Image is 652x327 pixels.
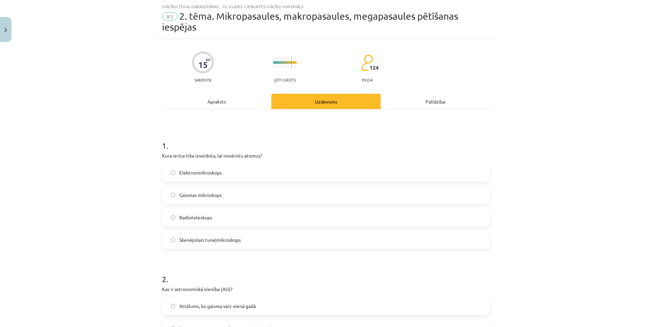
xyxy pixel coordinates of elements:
[278,58,278,59] img: icon-short-line-57e1e144782c952c97e751825c79c345078a6d821885a25fce030b3d8c18986b.svg
[288,66,289,67] img: icon-short-line-57e1e144782c952c97e751825c79c345078a6d821885a25fce030b3d8c18986b.svg
[179,303,256,310] span: Attālums, ko gaisma veic vienā gadā
[171,238,175,242] input: Skenējošais tuneļmikroskops
[206,58,210,61] span: XP
[4,28,7,32] img: icon-close-lesson-0947bae3869378f0d4975bcd49f059093ad1ed9edebbc8119c70593378902aed.svg
[171,170,175,175] input: Elektronmikroskops
[171,215,175,220] input: Radioteleskops
[179,236,241,243] span: Skenējošais tuneļmikroskops
[281,66,282,67] img: icon-short-line-57e1e144782c952c97e751825c79c345078a6d821885a25fce030b3d8c18986b.svg
[278,66,278,67] img: icon-short-line-57e1e144782c952c97e751825c79c345078a6d821885a25fce030b3d8c18986b.svg
[162,129,490,150] h1: 1 .
[179,192,222,199] span: Gaismas mikroskops
[362,77,373,82] p: pilda
[274,58,275,59] img: icon-short-line-57e1e144782c952c97e751825c79c345078a6d821885a25fce030b3d8c18986b.svg
[198,60,208,70] div: 15
[162,262,490,284] h1: 2 .
[288,58,289,59] img: icon-short-line-57e1e144782c952c97e751825c79c345078a6d821885a25fce030b3d8c18986b.svg
[162,286,490,293] p: Kas ir astronomiskā vienība (AU)?
[274,66,275,67] img: icon-short-line-57e1e144782c952c97e751825c79c345078a6d821885a25fce030b3d8c18986b.svg
[171,304,175,308] input: Attālums, ko gaisma veic vienā gadā
[179,169,222,176] span: Elektronmikroskops
[274,77,296,82] p: Ļoti grūts
[271,94,381,109] div: Uzdevums
[162,4,490,9] div: Mācību tēma: Dabaszinības - 10. klases 1.ieskaites mācību materiāls
[369,65,379,71] span: 124
[162,11,458,33] span: 2. tēma. Mikropasaules, makropasaules, megapasaules pētīšanas iespējas
[281,58,282,59] img: icon-short-line-57e1e144782c952c97e751825c79c345078a6d821885a25fce030b3d8c18986b.svg
[179,214,212,221] span: Radioteleskops
[381,94,490,109] div: Palīdzība
[162,12,178,20] span: #3
[171,193,175,197] input: Gaismas mikroskops
[162,152,490,159] p: Kura ierīce tika izveidota, lai novērotu atomus?
[291,56,292,69] img: icon-long-line-d9ea69661e0d244f92f715978eff75569469978d946b2353a9bb055b3ed8787d.svg
[162,94,271,109] div: Apraksts
[192,77,214,82] p: Saņemsi
[361,54,373,71] img: students-c634bb4e5e11cddfef0936a35e636f08e4e9abd3cc4e673bd6f9a4125e45ecb1.svg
